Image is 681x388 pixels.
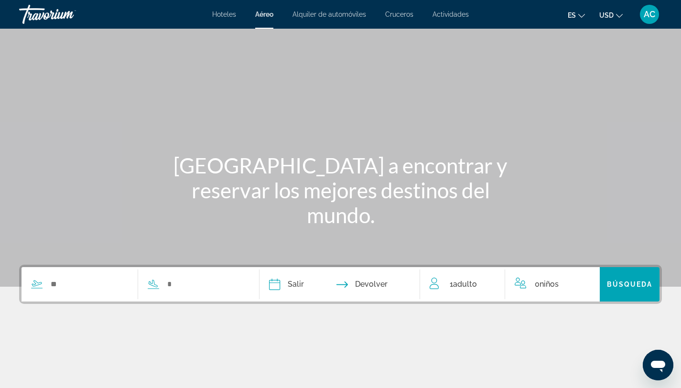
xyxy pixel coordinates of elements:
span: es [568,11,576,19]
a: Actividades [432,11,469,18]
span: 1 [450,278,477,291]
span: AC [644,10,655,19]
span: Devolver [355,278,388,291]
button: Return date [336,267,388,302]
button: Change language [568,8,585,22]
span: 0 [535,278,559,291]
a: Travorium [19,2,115,27]
h1: [GEOGRAPHIC_DATA] a encontrar y reservar los mejores destinos del mundo. [162,153,520,227]
span: Búsqueda [607,280,653,288]
a: Aéreo [255,11,273,18]
button: User Menu [637,4,662,24]
span: Niños [540,280,559,289]
a: Cruceros [385,11,413,18]
span: Adulto [453,280,477,289]
span: USD [599,11,614,19]
iframe: Button to launch messaging window [643,350,673,380]
a: Alquiler de automóviles [292,11,366,18]
button: Travelers: 1 adult, 0 children [420,267,599,302]
button: Change currency [599,8,623,22]
a: Hoteles [212,11,236,18]
button: Depart date [269,267,304,302]
div: Search widget [22,267,659,302]
button: Búsqueda [600,267,659,302]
